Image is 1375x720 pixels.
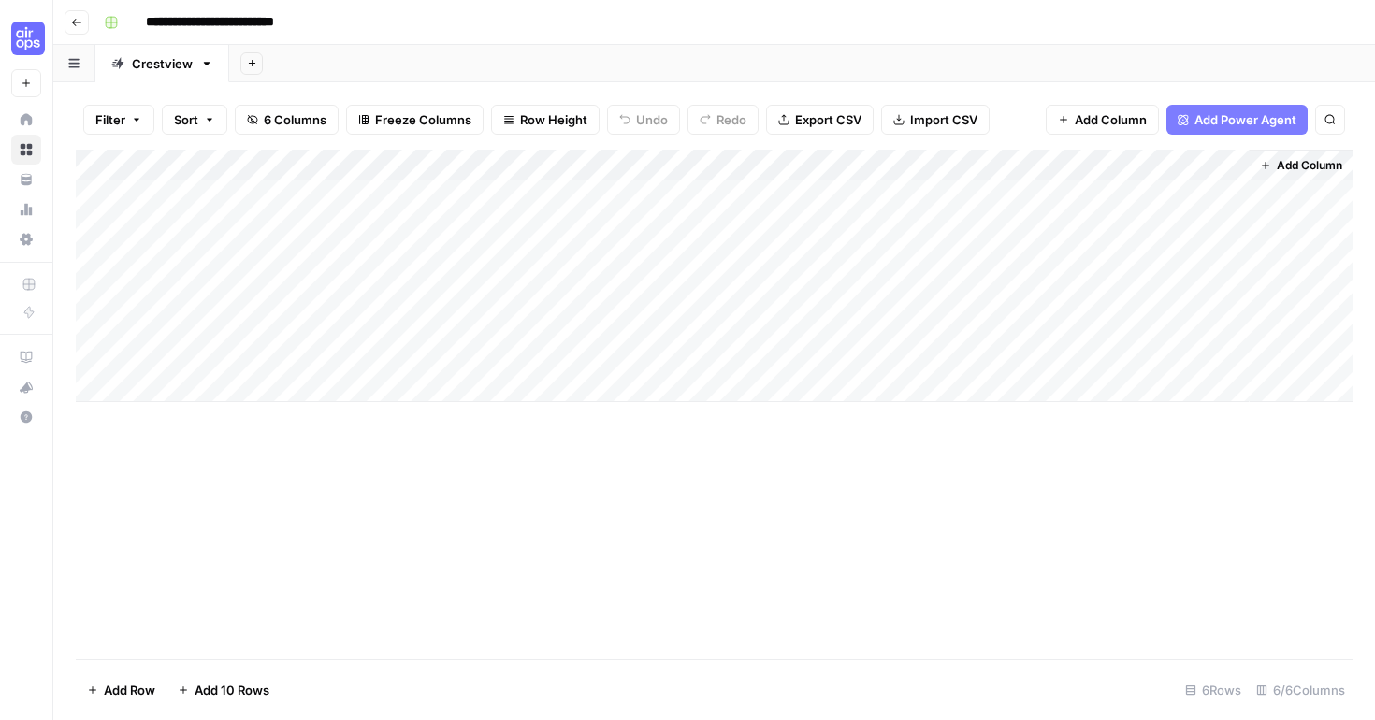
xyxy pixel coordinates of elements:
button: Filter [83,105,154,135]
span: Row Height [520,110,587,129]
span: Sort [174,110,198,129]
button: Add Column [1046,105,1159,135]
button: 6 Columns [235,105,339,135]
button: Add Row [76,675,166,705]
span: Add Column [1277,157,1342,174]
span: Filter [95,110,125,129]
div: 6/6 Columns [1249,675,1353,705]
span: 6 Columns [264,110,326,129]
span: Freeze Columns [375,110,471,129]
span: Import CSV [910,110,977,129]
span: Export CSV [795,110,861,129]
span: Add 10 Rows [195,681,269,699]
button: What's new? [11,372,41,402]
button: Add 10 Rows [166,675,281,705]
button: Import CSV [881,105,990,135]
span: Add Row [104,681,155,699]
a: Your Data [11,165,41,194]
a: Settings [11,224,41,254]
button: Export CSV [766,105,874,135]
button: Help + Support [11,402,41,432]
span: Undo [636,110,668,129]
a: AirOps Academy [11,342,41,372]
div: Crestview [132,54,193,73]
button: Sort [162,105,227,135]
button: Workspace: Cohort 4 [11,15,41,62]
div: What's new? [12,373,40,401]
a: Browse [11,135,41,165]
div: 6 Rows [1178,675,1249,705]
span: Add Column [1075,110,1147,129]
button: Freeze Columns [346,105,484,135]
a: Crestview [95,45,229,82]
img: Cohort 4 Logo [11,22,45,55]
span: Add Power Agent [1194,110,1296,129]
a: Usage [11,194,41,224]
button: Row Height [491,105,600,135]
button: Redo [687,105,759,135]
button: Add Power Agent [1166,105,1308,135]
span: Redo [716,110,746,129]
a: Home [11,105,41,135]
button: Undo [607,105,680,135]
button: Add Column [1252,153,1350,178]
